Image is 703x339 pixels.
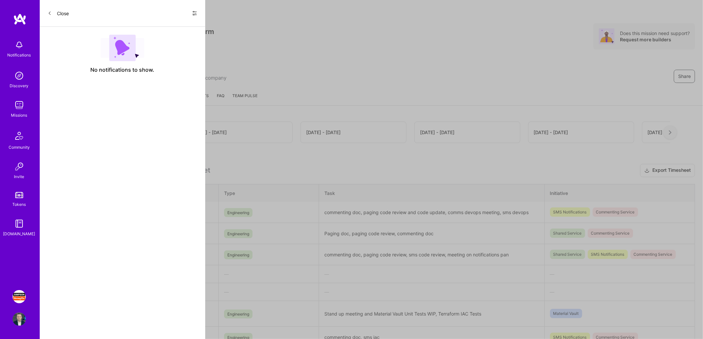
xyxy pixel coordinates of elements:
img: empty [101,35,144,61]
img: Community [11,128,27,144]
img: User Avatar [13,313,26,326]
img: Simpson Strong-Tie: Full-stack engineering team for Platform [13,290,26,303]
img: discovery [13,69,26,82]
img: teamwork [13,98,26,112]
a: User Avatar [11,313,27,326]
div: Community [9,144,30,151]
a: Simpson Strong-Tie: Full-stack engineering team for Platform [11,290,27,303]
img: logo [13,13,26,25]
div: Invite [14,173,24,180]
span: No notifications to show. [91,66,155,73]
div: Discovery [10,82,29,89]
div: [DOMAIN_NAME] [3,230,35,237]
div: Tokens [13,201,26,208]
div: Missions [11,112,27,119]
button: Close [48,8,69,19]
img: tokens [15,192,23,198]
img: guide book [13,217,26,230]
img: Invite [13,160,26,173]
